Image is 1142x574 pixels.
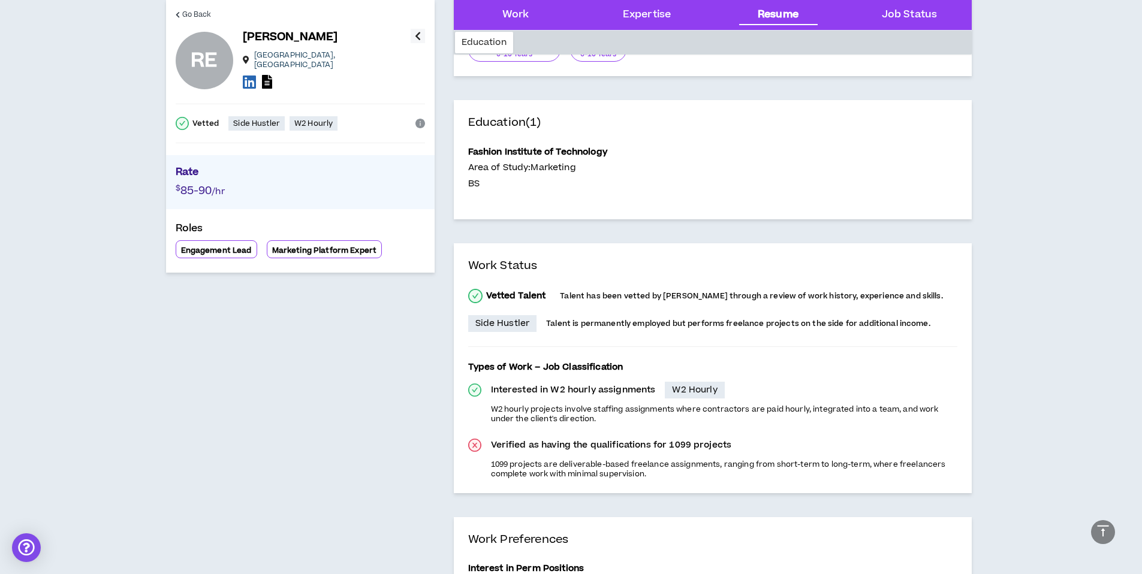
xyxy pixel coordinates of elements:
div: Resume [758,7,799,23]
p: 1099 projects are deliverable-based freelance assignments, ranging from short-term to long-term, ... [491,460,957,479]
p: Verified as having the qualifications for 1099 projects [491,439,732,451]
div: Rona E. [176,32,233,89]
p: Interested in W2 hourly assignments [491,384,656,396]
span: Talent is permanently employed but performs freelance projects on the side for additional income. [546,318,930,329]
div: Job Status [882,7,937,23]
p: Area of Study: Marketing [468,161,607,174]
p: [PERSON_NAME] [243,29,338,46]
div: Expertise [623,7,671,23]
p: Marketing Platform Expert [272,246,377,255]
span: /hr [212,185,224,198]
p: Talent has been vetted by [PERSON_NAME] through a review of work history, experience and skills. [560,291,942,301]
span: check-circle [468,289,483,303]
p: Roles [176,221,425,240]
p: Side Hustler [233,119,280,128]
span: Go Back [182,9,212,20]
div: RE [191,51,218,70]
p: Side Hustler [475,318,530,330]
p: Fashion Institute of Technology [468,146,607,159]
div: Work [502,7,529,23]
p: Vetted [192,119,219,128]
p: 6-10 Years [578,49,619,60]
h4: Work Status [468,258,957,289]
span: info-circle [415,119,425,128]
div: Open Intercom Messenger [12,533,41,562]
p: Types of Work – Job Classification [468,361,623,373]
p: 6-10 Years [476,49,553,60]
span: check-circle [176,117,189,130]
span: $ [176,183,180,194]
p: BS [468,177,607,191]
p: W2 Hourly [294,119,333,128]
p: Rate [176,165,425,183]
p: W2 Hourly [672,384,717,396]
div: Education [455,32,513,53]
h4: Education (1) [468,114,957,131]
p: W2 hourly projects involve staffing assignments where contractors are paid hourly, integrated int... [491,404,957,424]
p: [GEOGRAPHIC_DATA] , [GEOGRAPHIC_DATA] [254,50,411,70]
p: Engagement Lead [181,246,252,255]
span: vertical-align-top [1096,524,1110,538]
span: 85-90 [180,183,212,199]
span: close-circle [468,439,481,452]
span: check-circle [468,383,481,397]
p: Vetted Talent [486,290,546,302]
h4: Work Preferences [468,531,957,563]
